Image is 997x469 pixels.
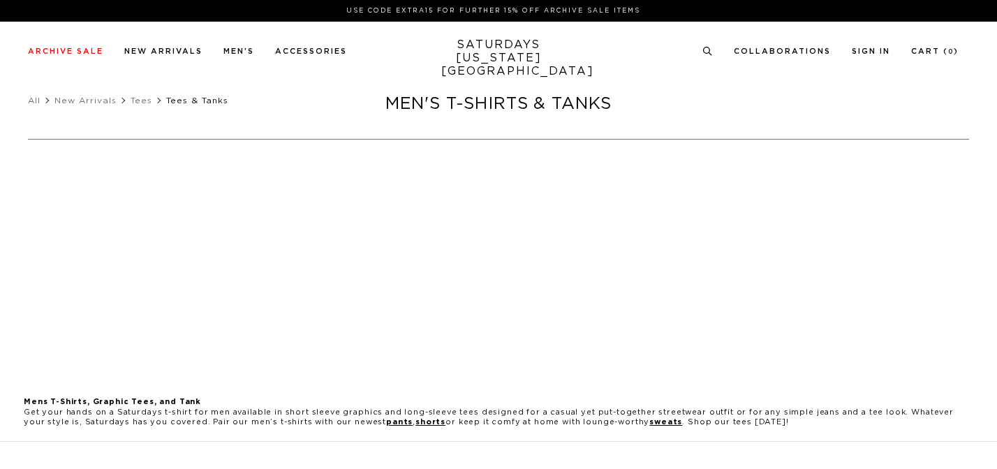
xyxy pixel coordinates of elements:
[415,418,445,426] a: shorts
[131,96,152,105] a: Tees
[948,49,954,55] small: 0
[28,96,40,105] a: All
[649,418,682,426] a: sweats
[386,418,413,426] a: pants
[852,47,890,55] a: Sign In
[124,47,202,55] a: New Arrivals
[441,38,556,78] a: SATURDAYS[US_STATE][GEOGRAPHIC_DATA]
[223,47,254,55] a: Men's
[10,383,987,441] div: Get your hands on a Saturdays t-shirt for men available in short sleeve graphics and long-sleeve ...
[34,6,953,16] p: Use Code EXTRA15 for Further 15% Off Archive Sale Items
[28,47,103,55] a: Archive Sale
[275,47,347,55] a: Accessories
[734,47,831,55] a: Collaborations
[24,398,201,405] b: Mens T-Shirts, Graphic Tees, and Tank
[911,47,959,55] a: Cart (0)
[54,96,117,105] a: New Arrivals
[166,96,228,105] span: Tees & Tanks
